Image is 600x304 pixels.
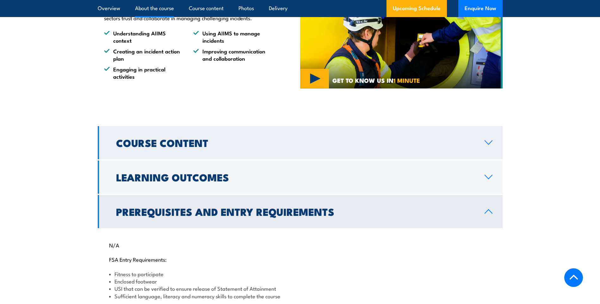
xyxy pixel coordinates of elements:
span: GET TO KNOW US IN [332,77,420,83]
a: Course Content [98,126,503,159]
li: Improving communication and collaboration [193,47,271,62]
strong: 1 MINUTE [393,76,420,85]
h2: Course Content [116,138,474,147]
li: USI that can be verified to ensure release of Statement of Attainment [109,285,491,292]
li: Enclosed footwear [109,277,491,285]
li: Sufficient language, literacy and numeracy skills to complete the course [109,292,491,300]
li: Fitness to participate [109,270,491,277]
p: FSA Entry Requirements: [109,256,491,262]
p: N/A [109,242,491,248]
a: Learning Outcomes [98,161,503,194]
li: Engaging in practical activities [104,65,182,80]
h2: Prerequisites and Entry Requirements [116,207,474,216]
h2: Learning Outcomes [116,173,474,181]
li: Using AIIMS to manage incidents [193,29,271,44]
li: Creating an incident action plan [104,47,182,62]
a: Prerequisites and Entry Requirements [98,195,503,228]
li: Understanding AIIMS context [104,29,182,44]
